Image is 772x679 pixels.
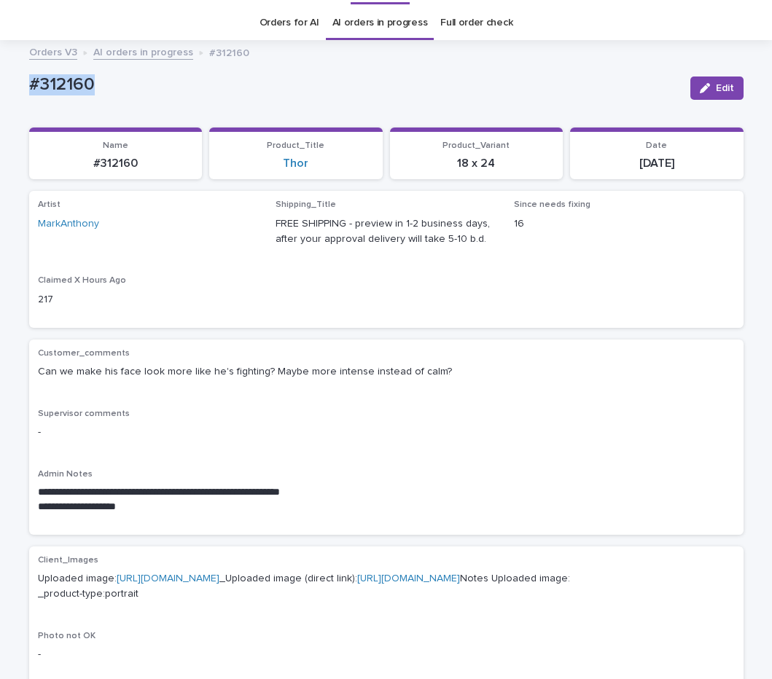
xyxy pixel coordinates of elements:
p: [DATE] [579,157,735,170]
p: 16 [514,216,735,232]
span: Photo not OK [38,632,95,640]
span: Customer_comments [38,349,130,358]
a: Thor [283,157,308,170]
a: [URL][DOMAIN_NAME] [357,573,460,584]
a: [URL][DOMAIN_NAME] [117,573,219,584]
p: #312160 [29,74,679,95]
span: Admin Notes [38,470,93,479]
span: Supervisor comments [38,409,130,418]
p: #312160 [38,157,194,170]
p: 18 x 24 [399,157,555,170]
a: AI orders in progress [93,43,193,60]
span: Artist [38,200,61,209]
a: MarkAnthony [38,216,99,232]
a: AI orders in progress [332,6,428,40]
span: Date [646,141,667,150]
span: Name [103,141,128,150]
span: Since needs fixing [514,200,590,209]
a: Orders V3 [29,43,77,60]
span: Product_Variant [442,141,510,150]
span: Client_Images [38,556,98,565]
a: Full order check [440,6,512,40]
p: - [38,425,735,440]
span: Product_Title [267,141,324,150]
p: - [38,647,735,662]
span: Shipping_Title [276,200,336,209]
p: Uploaded image: _Uploaded image (direct link): Notes Uploaded image: _product-type:portrait [38,571,735,602]
span: Edit [716,83,734,93]
span: Claimed X Hours Ago [38,276,126,285]
p: Can we make his face look more like he's fighting? Maybe more intense instead of calm? [38,364,735,380]
a: Orders for AI [260,6,319,40]
p: 217 [38,292,259,307]
p: #312160 [209,44,249,60]
p: FREE SHIPPING - preview in 1-2 business days, after your approval delivery will take 5-10 b.d. [276,216,496,247]
button: Edit [690,76,744,100]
